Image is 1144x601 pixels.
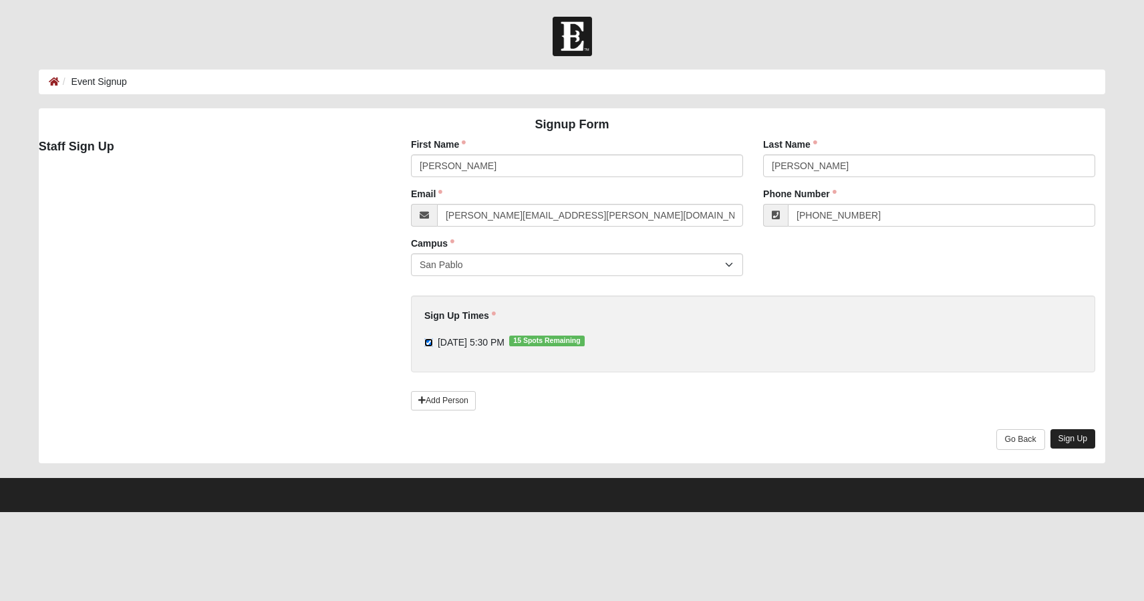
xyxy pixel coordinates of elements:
label: Email [411,187,442,201]
img: Church of Eleven22 Logo [553,17,592,56]
label: Phone Number [763,187,837,201]
span: 15 Spots Remaining [509,336,585,346]
li: Event Signup [59,75,127,89]
a: Sign Up [1050,429,1096,449]
span: [DATE] 5:30 PM [438,337,505,348]
h4: Signup Form [39,118,1105,132]
a: Go Back [996,429,1045,450]
label: Last Name [763,138,817,151]
label: Campus [411,237,454,250]
label: Sign Up Times [424,309,496,322]
input: [DATE] 5:30 PM15 Spots Remaining [424,338,433,347]
label: First Name [411,138,466,151]
a: Add Person [411,391,476,410]
strong: Staff Sign Up [39,140,114,153]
